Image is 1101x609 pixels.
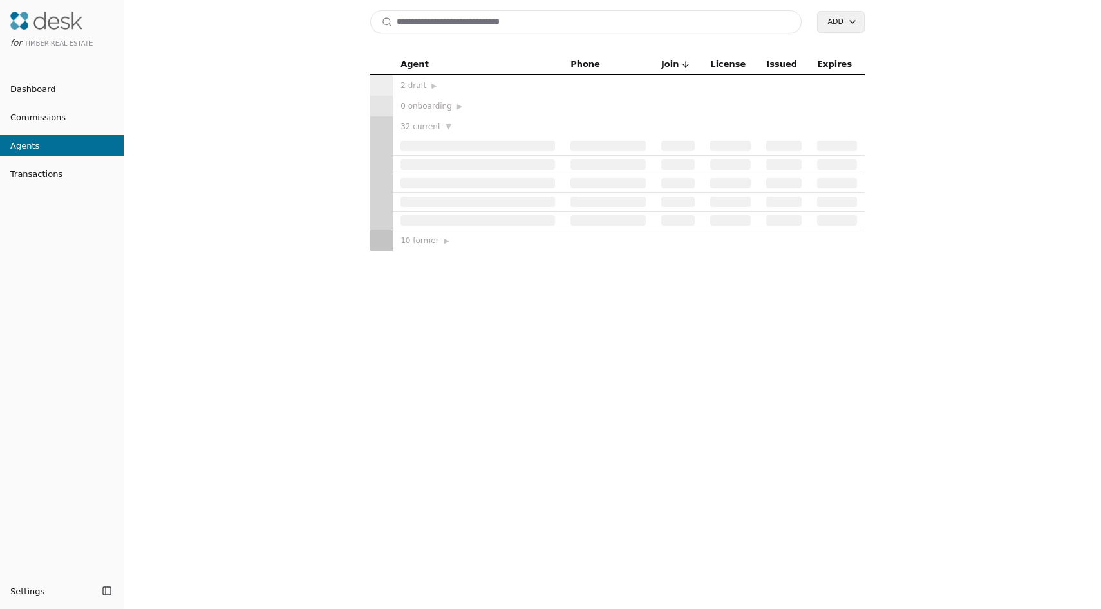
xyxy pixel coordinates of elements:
img: Desk [10,12,82,30]
span: Expires [817,57,852,71]
button: Add [817,11,865,33]
span: ▶ [431,80,437,92]
span: ▶ [457,101,462,113]
span: 32 current [400,120,440,133]
span: ▼ [446,121,451,132]
span: Issued [766,57,797,71]
span: License [710,57,746,71]
span: for [10,38,22,48]
span: Phone [570,57,600,71]
span: Join [661,57,679,71]
button: Settings [5,581,98,601]
div: 2 draft [400,79,555,92]
div: 10 former [400,234,555,247]
div: 0 onboarding [400,100,555,113]
span: ▶ [444,235,449,247]
span: Agent [400,57,429,71]
span: Timber Real Estate [24,40,93,47]
span: Settings [10,585,44,598]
